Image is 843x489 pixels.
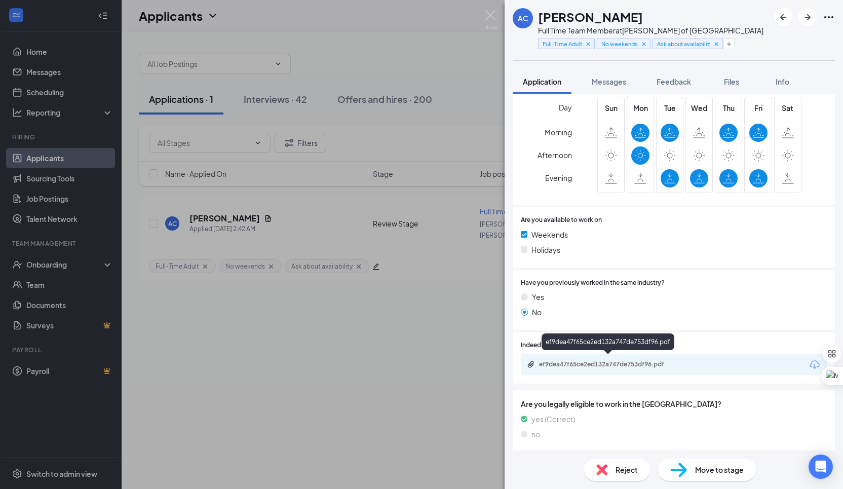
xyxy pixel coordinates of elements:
span: Yes [532,291,544,303]
svg: Cross [585,41,592,48]
svg: Cross [640,41,647,48]
svg: Paperclip [527,360,535,368]
h1: [PERSON_NAME] [538,8,643,25]
span: Tue [661,102,679,114]
span: Have you previously worked in the same industry? [521,278,665,288]
span: Indeed Resume [521,341,565,350]
svg: ArrowRight [801,11,814,23]
button: ArrowRight [798,8,817,26]
svg: ArrowLeftNew [777,11,789,23]
button: ArrowLeftNew [774,8,792,26]
span: Are you legally eligible to work in the [GEOGRAPHIC_DATA]? [521,398,827,409]
span: Feedback [657,77,691,86]
span: Messages [592,77,626,86]
span: Weekends [531,229,568,240]
div: AC [518,13,528,23]
span: Move to stage [695,464,744,475]
span: Fri [749,102,768,114]
span: Full-Time Adult [543,40,582,48]
span: Sun [602,102,620,114]
span: Files [724,77,739,86]
span: Application [523,77,561,86]
svg: Cross [713,41,720,48]
span: Afternoon [538,146,572,164]
span: Are you available to work on [521,215,602,225]
span: Wed [690,102,708,114]
span: No [532,307,542,318]
span: no [531,429,540,440]
div: ef9dea47f65ce2ed132a747de753df96.pdf [542,333,674,350]
span: Holidays [531,244,560,255]
span: Morning [545,123,572,141]
div: Full Time Team Member at [PERSON_NAME] of [GEOGRAPHIC_DATA] [538,25,763,35]
span: Mon [631,102,649,114]
span: No weekends [601,40,638,48]
span: Evening [545,169,572,187]
span: Reject [616,464,638,475]
span: yes (Correct) [531,413,575,425]
span: Sat [779,102,797,114]
span: Info [776,77,789,86]
span: Day [559,102,572,113]
svg: Download [809,359,821,371]
a: Paperclipef9dea47f65ce2ed132a747de753df96.pdf [527,360,691,370]
div: ef9dea47f65ce2ed132a747de753df96.pdf [539,360,681,368]
div: Open Intercom Messenger [809,455,833,479]
svg: Ellipses [823,11,835,23]
button: Plus [723,39,735,49]
span: Ask about availability [657,40,710,48]
span: Thu [719,102,738,114]
svg: Plus [726,41,732,47]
